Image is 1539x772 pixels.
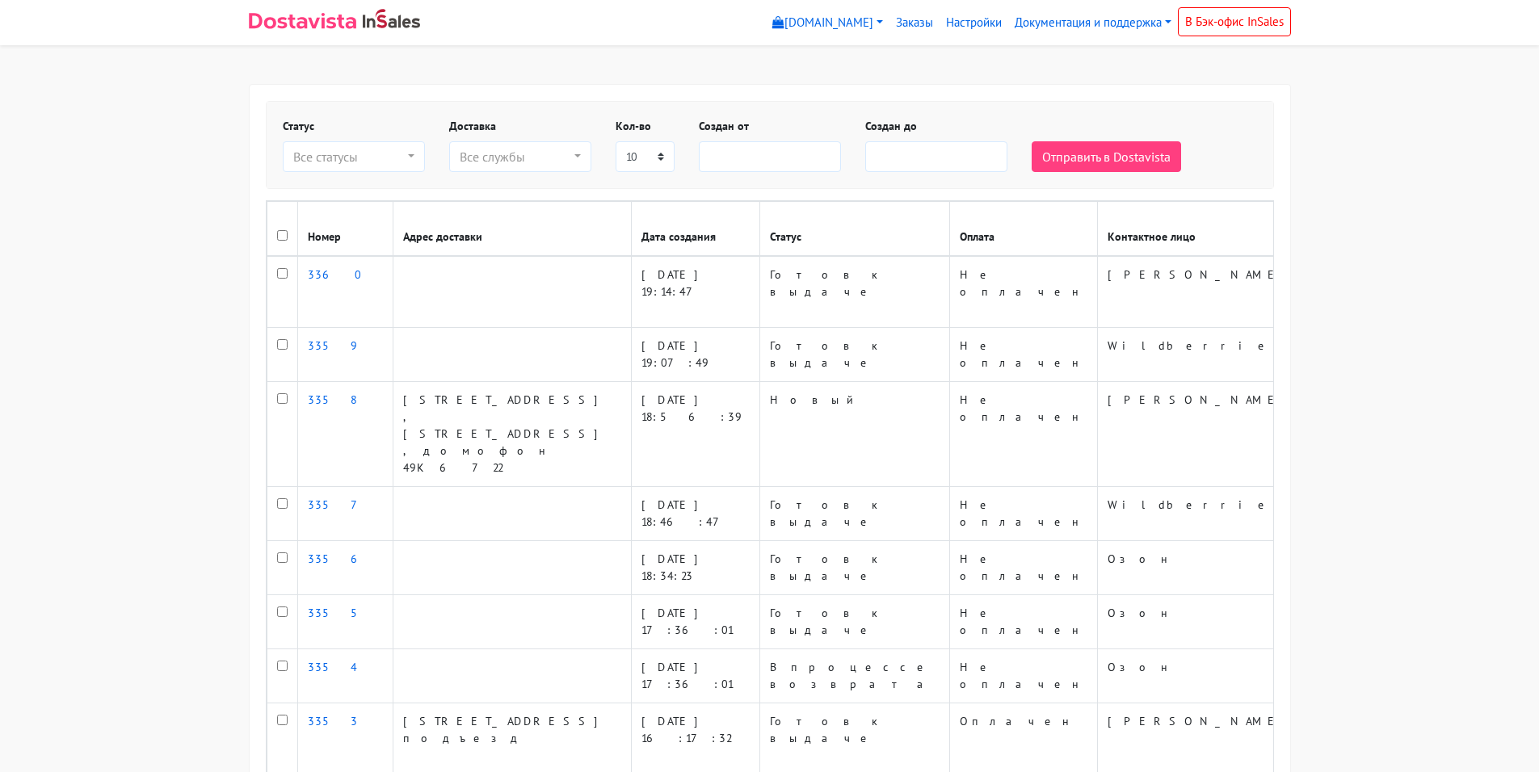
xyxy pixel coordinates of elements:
td: [PERSON_NAME] [1097,256,1308,328]
th: Дата создания [631,202,759,257]
td: [DATE] 17:36:01 [631,595,759,649]
td: Готов к выдаче [759,487,949,541]
td: [DATE] 19:14:47 [631,256,759,328]
th: Номер [297,202,393,257]
img: Dostavista - срочная курьерская служба доставки [249,13,356,29]
td: Готов к выдаче [759,328,949,382]
a: 3359 [308,338,358,353]
td: [DATE] 18:34:23 [631,541,759,595]
label: Доставка [449,118,496,135]
a: [DOMAIN_NAME] [766,7,889,39]
label: Создан от [699,118,749,135]
img: InSales [363,9,421,28]
td: Не оплачен [949,649,1097,703]
td: [DATE] 18:46:47 [631,487,759,541]
th: Оплата [949,202,1097,257]
a: 3354 [308,660,357,674]
label: Статус [283,118,314,135]
td: Готов к выдаче [759,541,949,595]
a: 3358 [308,392,357,407]
th: Адрес доставки [393,202,631,257]
td: Не оплачен [949,541,1097,595]
label: Кол-во [616,118,651,135]
a: Документация и поддержка [1008,7,1178,39]
div: Все службы [460,147,571,166]
a: 3357 [308,497,372,512]
button: Все статусы [283,141,425,172]
td: Не оплачен [949,328,1097,382]
td: [STREET_ADDRESS], [STREET_ADDRESS], домофон 49К6722 [393,382,631,487]
td: [PERSON_NAME] [1097,382,1308,487]
td: Озон [1097,649,1308,703]
a: 3353 [308,714,358,728]
a: 3355 [308,606,379,620]
td: Не оплачен [949,595,1097,649]
td: Не оплачен [949,382,1097,487]
td: Не оплачен [949,256,1097,328]
td: В процессе возврата [759,649,949,703]
a: В Бэк-офис InSales [1178,7,1291,36]
td: Озон [1097,541,1308,595]
td: Готов к выдаче [759,595,949,649]
div: Все статусы [293,147,405,166]
label: Создан до [865,118,917,135]
th: Контактное лицо [1097,202,1308,257]
td: Озон [1097,595,1308,649]
td: Wildberries [1097,487,1308,541]
td: [DATE] 17:36:01 [631,649,759,703]
a: 3356 [308,552,383,566]
th: Статус [759,202,949,257]
a: Заказы [889,7,940,39]
td: Новый [759,382,949,487]
a: Настройки [940,7,1008,39]
button: Отправить в Dostavista [1032,141,1181,172]
td: Wildberries [1097,328,1308,382]
a: 3360 [308,267,361,282]
td: [DATE] 19:07:49 [631,328,759,382]
td: Не оплачен [949,487,1097,541]
button: Все службы [449,141,591,172]
td: [DATE] 18:56:39 [631,382,759,487]
td: Готов к выдаче [759,256,949,328]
